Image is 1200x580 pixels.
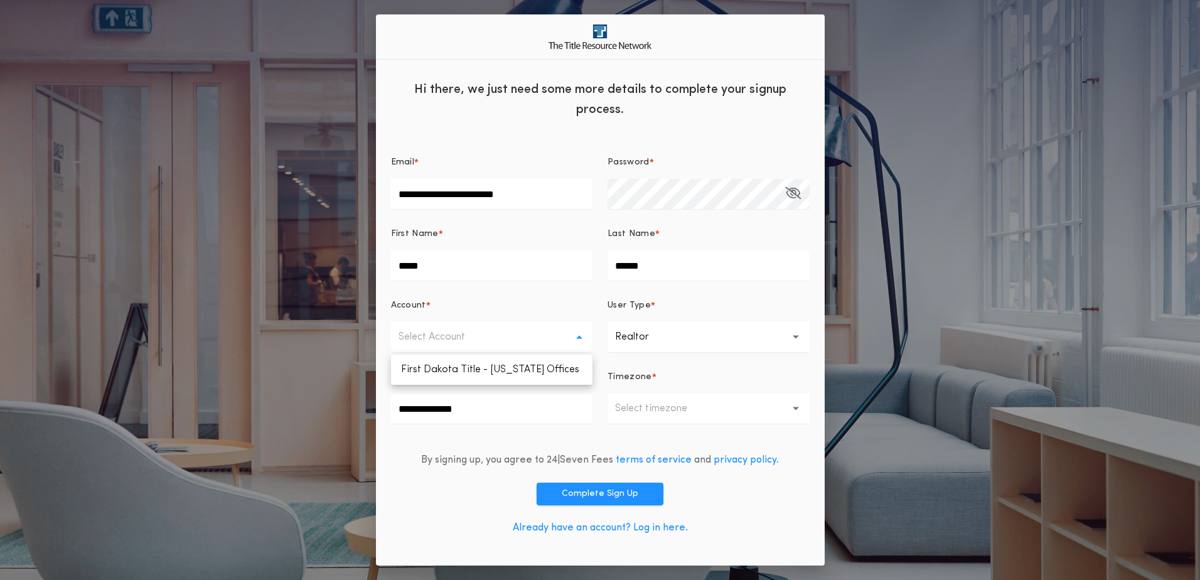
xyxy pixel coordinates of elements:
div: Hi there, we just need some more details to complete your signup process. [376,70,825,126]
p: User Type [608,299,651,312]
button: Complete Sign Up [537,483,663,505]
input: Email* [391,179,593,209]
a: Already have an account? Log in here. [513,523,688,533]
ul: Select Account [391,355,593,385]
p: Last Name [608,228,655,240]
img: logo [549,24,651,49]
input: Last Name* [608,250,810,281]
input: Password* [608,179,810,209]
p: First Name [391,228,439,240]
button: Select Account [391,322,593,352]
a: privacy policy. [714,455,779,465]
button: Select timezone [608,394,810,424]
p: Account [391,299,426,312]
p: First Dakota Title - [US_STATE] Offices [391,355,593,385]
button: Password* [785,179,801,209]
p: Select Account [399,330,485,345]
p: Email [391,156,415,169]
p: Realtor [615,330,669,345]
input: First Name* [391,250,593,281]
button: Realtor [608,322,810,352]
p: Password [608,156,650,169]
div: By signing up, you agree to 24|Seven Fees and [421,453,779,468]
p: Timezone [608,371,652,384]
input: Phone Number* [391,394,593,424]
p: Select timezone [615,401,707,416]
a: terms of service [616,455,692,465]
